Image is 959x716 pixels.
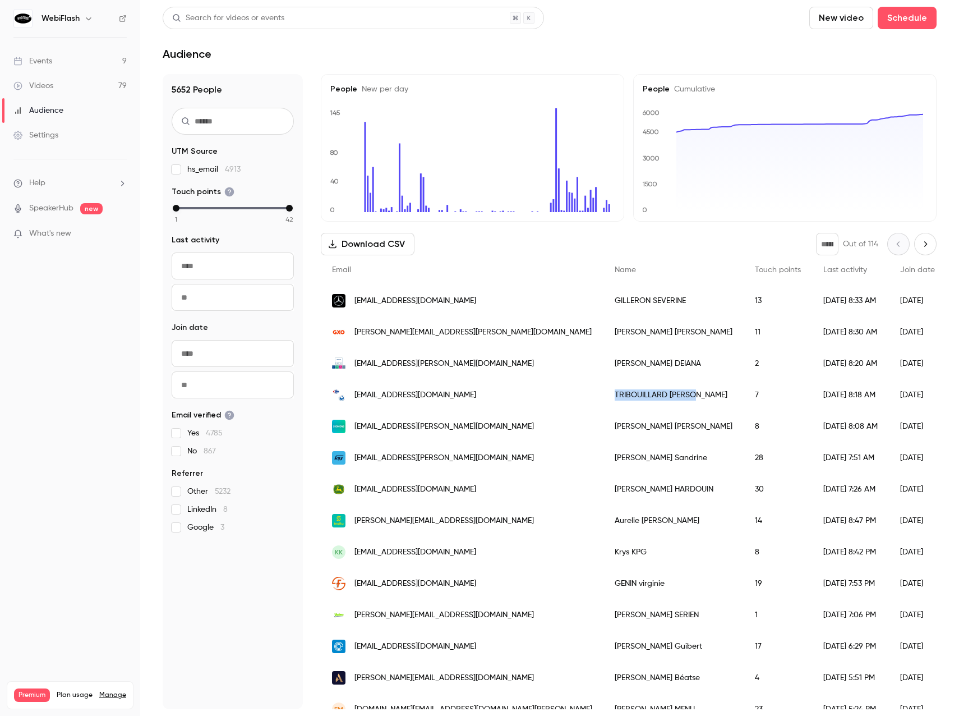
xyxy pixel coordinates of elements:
[603,474,744,505] div: [PERSON_NAME] HARDOUIN
[354,578,476,590] span: [EMAIL_ADDRESS][DOMAIN_NAME]
[812,662,889,694] div: [DATE] 5:51 PM
[113,229,127,239] iframe: Noticeable Trigger
[29,203,73,214] a: SpeakerHub
[744,662,812,694] div: 4
[744,631,812,662] div: 17
[354,704,592,715] span: [DOMAIN_NAME][EMAIL_ADDRESS][DOMAIN_NAME][PERSON_NAME]
[187,504,228,515] span: LinkedIn
[812,442,889,474] div: [DATE] 7:51 AM
[215,488,230,495] span: 5232
[225,166,241,173] span: 4913
[603,316,744,348] div: [PERSON_NAME] [PERSON_NAME]
[354,484,476,495] span: [EMAIL_ADDRESS][DOMAIN_NAME]
[187,428,223,439] span: Yes
[57,691,93,700] span: Plan usage
[332,514,345,527] img: insitu.fr
[99,691,126,700] a: Manage
[914,233,937,255] button: Next page
[812,285,889,316] div: [DATE] 8:33 AM
[354,389,476,401] span: [EMAIL_ADDRESS][DOMAIN_NAME]
[330,206,335,214] text: 0
[889,348,946,379] div: [DATE]
[172,83,294,97] h1: 5652 People
[80,203,103,214] span: new
[206,429,223,437] span: 4785
[889,631,946,662] div: [DATE]
[603,348,744,379] div: [PERSON_NAME] DEIANA
[172,340,294,367] input: From
[354,515,534,527] span: [PERSON_NAME][EMAIL_ADDRESS][DOMAIN_NAME]
[332,451,345,465] img: st.com
[330,177,339,185] text: 40
[330,109,340,117] text: 145
[321,233,414,255] button: Download CSV
[812,348,889,379] div: [DATE] 8:20 AM
[744,379,812,411] div: 7
[889,536,946,568] div: [DATE]
[13,56,52,67] div: Events
[744,568,812,599] div: 19
[744,599,812,631] div: 1
[812,536,889,568] div: [DATE] 8:42 PM
[889,505,946,536] div: [DATE]
[332,420,345,433] img: siemens.com
[173,205,179,212] div: min
[603,442,744,474] div: [PERSON_NAME] Sandrine
[643,128,659,136] text: 4500
[744,411,812,442] div: 8
[603,536,744,568] div: Krys KPG
[642,109,660,117] text: 6000
[175,214,177,224] span: 1
[615,266,636,274] span: Name
[172,410,234,421] span: Email verified
[14,689,50,702] span: Premium
[220,524,224,531] span: 3
[812,631,889,662] div: [DATE] 6:29 PM
[812,379,889,411] div: [DATE] 8:18 AM
[755,266,801,274] span: Touch points
[172,12,284,24] div: Search for videos or events
[889,411,946,442] div: [DATE]
[354,547,476,558] span: [EMAIL_ADDRESS][DOMAIN_NAME]
[744,442,812,474] div: 28
[812,599,889,631] div: [DATE] 7:06 PM
[204,447,216,455] span: 867
[172,253,294,279] input: From
[889,379,946,411] div: [DATE]
[354,641,476,653] span: [EMAIL_ADDRESS][DOMAIN_NAME]
[900,266,935,274] span: Join date
[354,672,534,684] span: [PERSON_NAME][EMAIL_ADDRESS][DOMAIN_NAME]
[812,568,889,599] div: [DATE] 7:53 PM
[603,568,744,599] div: GENIN virginie
[223,506,228,513] span: 8
[172,235,219,246] span: Last activity
[14,10,32,27] img: WebiFlash
[354,421,534,433] span: [EMAIL_ADDRESS][PERSON_NAME][DOMAIN_NAME]
[823,266,867,274] span: Last activity
[603,631,744,662] div: [PERSON_NAME] Guibert
[744,474,812,505] div: 30
[744,536,812,568] div: 8
[812,411,889,442] div: [DATE] 8:08 AM
[332,671,345,685] img: accor.com
[812,505,889,536] div: [DATE] 8:47 PM
[642,180,657,188] text: 1500
[603,662,744,694] div: [PERSON_NAME] Béatse
[172,186,234,198] span: Touch points
[889,662,946,694] div: [DATE]
[334,704,343,714] span: FM
[744,505,812,536] div: 14
[744,285,812,316] div: 13
[13,130,58,141] div: Settings
[187,164,241,175] span: hs_email
[812,316,889,348] div: [DATE] 8:30 AM
[172,371,294,398] input: To
[354,327,592,338] span: [PERSON_NAME][EMAIL_ADDRESS][PERSON_NAME][DOMAIN_NAME]
[603,411,744,442] div: [PERSON_NAME] [PERSON_NAME]
[332,608,345,622] img: valeo.com
[332,388,345,402] img: franchise.carrefour.com
[603,285,744,316] div: GILLERON SEVERINE
[354,452,534,464] span: [EMAIL_ADDRESS][PERSON_NAME][DOMAIN_NAME]
[187,486,230,497] span: Other
[843,238,878,250] p: Out of 114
